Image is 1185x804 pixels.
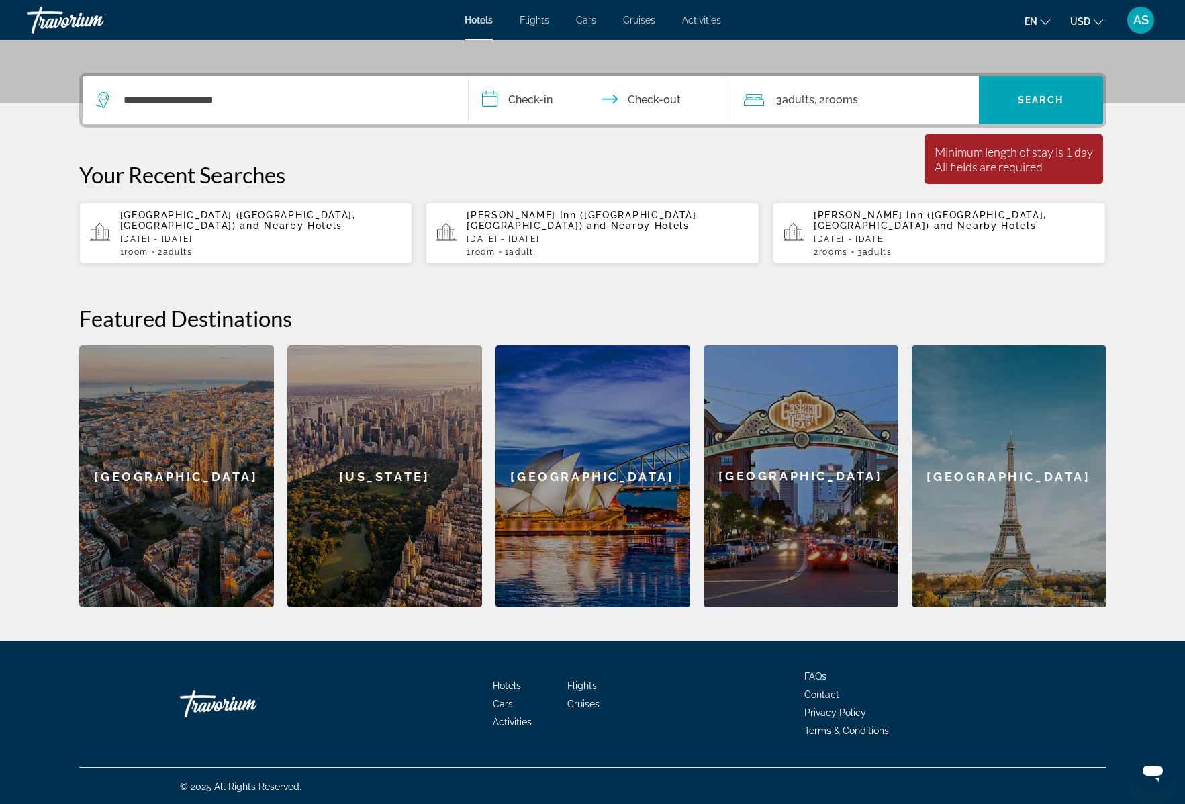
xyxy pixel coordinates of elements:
a: Travorium [180,684,314,724]
a: Flights [520,15,549,26]
span: Adult [509,247,533,257]
div: Search widget [83,76,1103,124]
button: [PERSON_NAME] Inn ([GEOGRAPHIC_DATA], [GEOGRAPHIC_DATA]) and Nearby Hotels[DATE] - [DATE]1Room1Adult [426,202,759,265]
a: [GEOGRAPHIC_DATA] [704,345,898,607]
a: Contact [804,689,839,700]
span: 3 [776,91,814,109]
button: Change currency [1070,11,1103,31]
a: Hotels [465,15,493,26]
span: 1 [120,247,148,257]
button: [PERSON_NAME] Inn ([GEOGRAPHIC_DATA], [GEOGRAPHIC_DATA]) and Nearby Hotels[DATE] - [DATE]2rooms3A... [773,202,1106,265]
span: 2 [814,247,848,257]
span: 2 [158,247,193,257]
span: rooms [819,247,848,257]
span: [PERSON_NAME] Inn ([GEOGRAPHIC_DATA], [GEOGRAPHIC_DATA]) [814,210,1047,231]
a: [US_STATE] [287,345,482,607]
span: Adults [863,247,892,257]
span: Room [124,247,148,257]
span: Room [471,247,495,257]
button: Search [979,76,1103,124]
span: [GEOGRAPHIC_DATA] ([GEOGRAPHIC_DATA], [GEOGRAPHIC_DATA]) [120,210,356,231]
span: 1 [467,247,495,257]
a: Hotels [493,680,521,691]
div: Minimum length of stay is 1 day [935,144,1093,159]
a: Cruises [623,15,655,26]
button: [GEOGRAPHIC_DATA] ([GEOGRAPHIC_DATA], [GEOGRAPHIC_DATA]) and Nearby Hotels[DATE] - [DATE]1Room2Ad... [79,202,413,265]
span: AS [1133,13,1149,27]
span: USD [1070,16,1090,27]
a: Cruises [567,699,600,709]
h2: Featured Destinations [79,305,1106,332]
a: Cars [576,15,596,26]
span: © 2025 All Rights Reserved. [180,781,301,792]
p: [DATE] - [DATE] [120,234,402,244]
span: rooms [825,93,858,106]
button: Check in and out dates [469,76,730,124]
a: Cars [493,699,513,709]
span: and Nearby Hotels [934,220,1037,231]
a: FAQs [804,671,826,682]
button: Change language [1025,11,1050,31]
a: Terms & Conditions [804,725,889,736]
a: Privacy Policy [804,707,866,718]
button: Travelers: 3 adults, 0 children [730,76,979,124]
span: en [1025,16,1037,27]
button: User Menu [1123,6,1158,34]
a: [GEOGRAPHIC_DATA] [495,345,690,607]
div: All fields are required [935,159,1093,174]
a: Travorium [27,3,161,38]
span: 1 [505,247,534,257]
p: [DATE] - [DATE] [467,234,749,244]
span: Adults [782,93,814,106]
a: Flights [567,680,597,691]
a: [GEOGRAPHIC_DATA] [912,345,1106,607]
a: [GEOGRAPHIC_DATA] [79,345,274,607]
p: Your Recent Searches [79,161,1106,188]
span: Adults [163,247,193,257]
p: [DATE] - [DATE] [814,234,1096,244]
span: [PERSON_NAME] Inn ([GEOGRAPHIC_DATA], [GEOGRAPHIC_DATA]) [467,210,700,231]
a: Activities [493,717,532,727]
a: Activities [682,15,721,26]
span: and Nearby Hotels [240,220,342,231]
span: and Nearby Hotels [587,220,690,231]
div: [GEOGRAPHIC_DATA] [704,345,898,607]
span: Search [1018,95,1063,105]
span: , 2 [814,91,858,109]
span: 3 [857,247,892,257]
iframe: Кнопка запуска окна обмена сообщениями [1131,750,1174,793]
